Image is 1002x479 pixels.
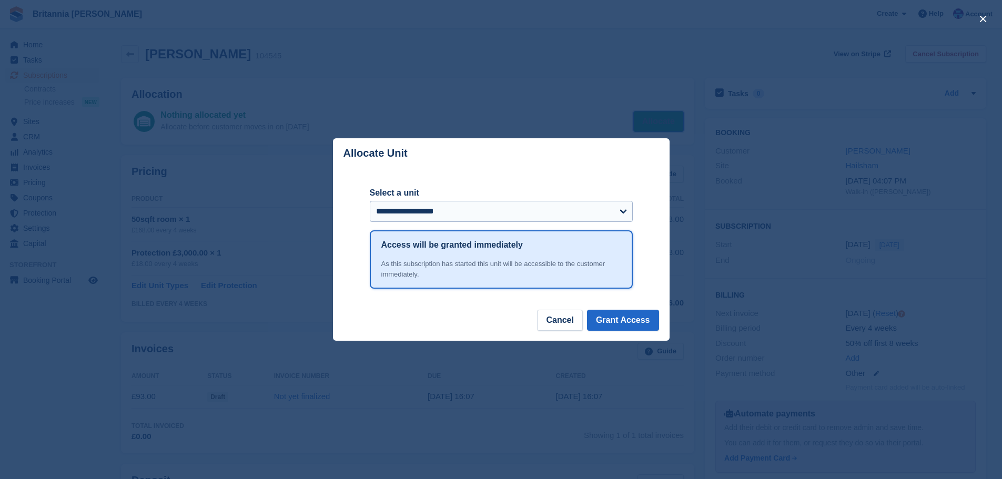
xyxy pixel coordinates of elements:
[975,11,991,27] button: close
[537,310,582,331] button: Cancel
[381,259,621,279] div: As this subscription has started this unit will be accessible to the customer immediately.
[587,310,659,331] button: Grant Access
[381,239,523,251] h1: Access will be granted immediately
[370,187,633,199] label: Select a unit
[343,147,408,159] p: Allocate Unit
